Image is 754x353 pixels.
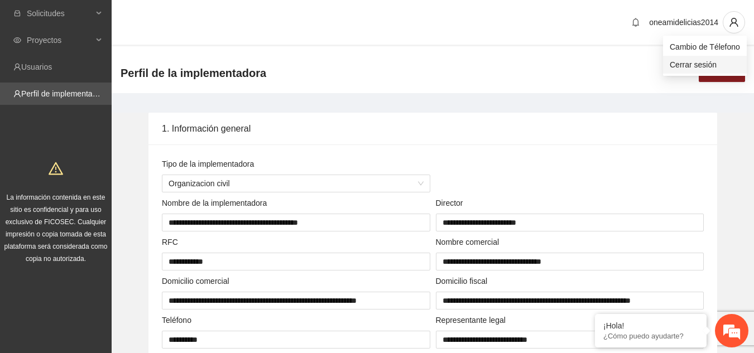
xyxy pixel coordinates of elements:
label: RFC [162,236,178,248]
div: Chatee con nosotros ahora [58,57,188,71]
span: Cambio de Télefono [670,41,740,53]
label: Director [436,197,463,209]
span: oneamidelicias2014 [649,18,718,27]
p: ¿Cómo puedo ayudarte? [603,332,698,340]
span: inbox [13,9,21,17]
span: Organizacion civil [169,175,424,192]
span: user [723,17,745,27]
span: Solicitudes [27,2,93,25]
a: Usuarios [21,62,52,71]
div: Minimizar ventana de chat en vivo [183,6,210,32]
label: Domicilio comercial [162,275,229,287]
span: bell [627,18,644,27]
div: ¡Hola! [603,321,698,330]
span: Perfil de la implementadora [121,64,266,82]
span: Proyectos [27,29,93,51]
span: eye [13,36,21,44]
label: Teléfono [162,314,191,326]
label: Tipo de la implementadora [162,158,254,170]
span: Cerrar sesión [670,59,740,71]
label: Domicilio fiscal [436,275,488,287]
div: 1. Información general [162,113,704,144]
span: La información contenida en este sitio es confidencial y para uso exclusivo de FICOSEC. Cualquier... [4,194,108,263]
button: bell [627,13,645,31]
button: user [723,11,745,33]
label: Representante legal [436,314,506,326]
span: Estamos en línea. [65,114,154,226]
span: warning [49,161,63,176]
label: Nombre de la implementadora [162,197,267,209]
textarea: Escriba su mensaje y pulse “Intro” [6,235,213,274]
label: Nombre comercial [436,236,500,248]
a: Perfil de implementadora [21,89,108,98]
